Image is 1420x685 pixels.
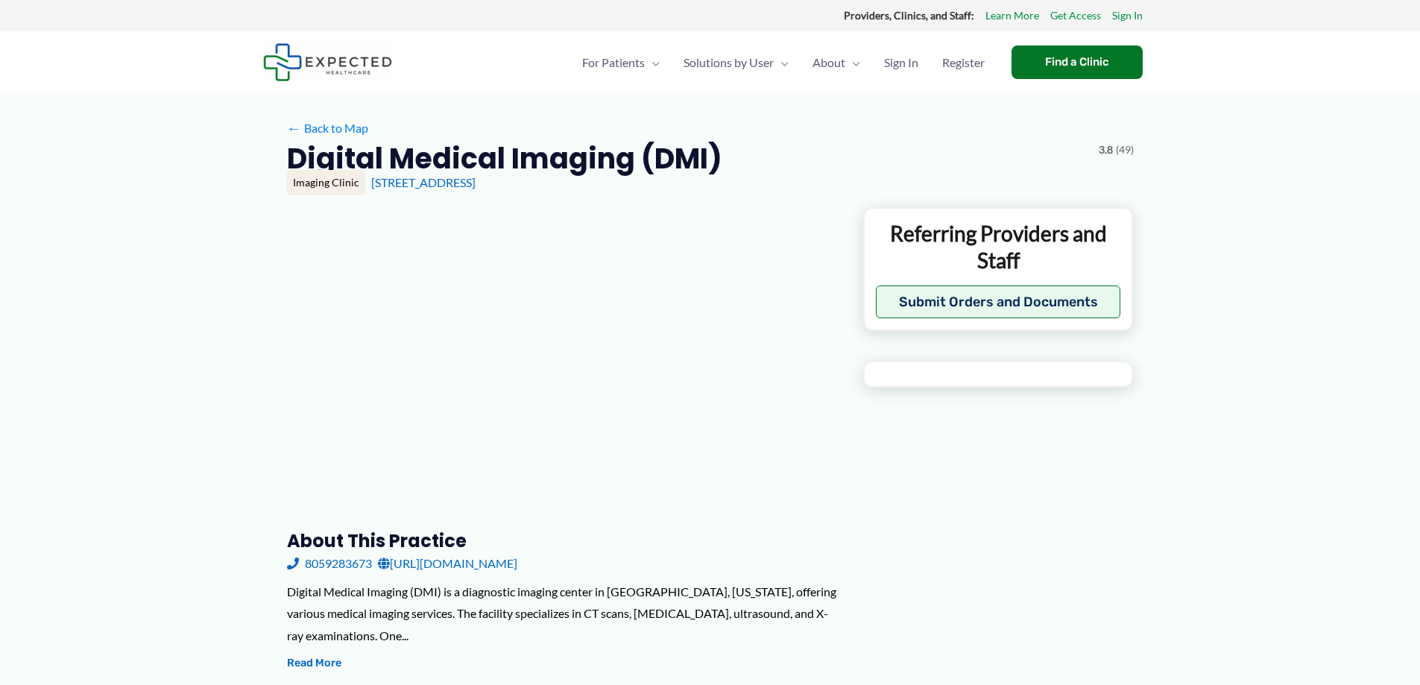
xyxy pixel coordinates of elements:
strong: Providers, Clinics, and Staff: [844,9,974,22]
button: Read More [287,654,341,672]
span: Menu Toggle [774,37,789,89]
a: Sign In [1112,6,1143,25]
h3: About this practice [287,529,839,552]
span: (49) [1116,140,1134,160]
nav: Primary Site Navigation [570,37,997,89]
p: Referring Providers and Staff [876,220,1121,274]
a: Get Access [1050,6,1101,25]
span: Menu Toggle [845,37,860,89]
a: ←Back to Map [287,117,368,139]
a: Find a Clinic [1012,45,1143,79]
span: About [812,37,845,89]
a: Solutions by UserMenu Toggle [672,37,801,89]
a: 8059283673 [287,552,372,575]
h2: Digital Medical Imaging (DMI) [287,140,722,177]
span: Register [942,37,985,89]
a: Register [930,37,997,89]
div: Digital Medical Imaging (DMI) is a diagnostic imaging center in [GEOGRAPHIC_DATA], [US_STATE], of... [287,581,839,647]
span: Menu Toggle [645,37,660,89]
span: ← [287,121,301,135]
span: Solutions by User [684,37,774,89]
a: [STREET_ADDRESS] [371,175,476,189]
a: [URL][DOMAIN_NAME] [378,552,517,575]
img: Expected Healthcare Logo - side, dark font, small [263,43,392,81]
span: 3.8 [1099,140,1113,160]
a: For PatientsMenu Toggle [570,37,672,89]
span: For Patients [582,37,645,89]
div: Imaging Clinic [287,170,365,195]
a: AboutMenu Toggle [801,37,872,89]
a: Learn More [985,6,1039,25]
span: Sign In [884,37,918,89]
a: Sign In [872,37,930,89]
button: Submit Orders and Documents [876,285,1121,318]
